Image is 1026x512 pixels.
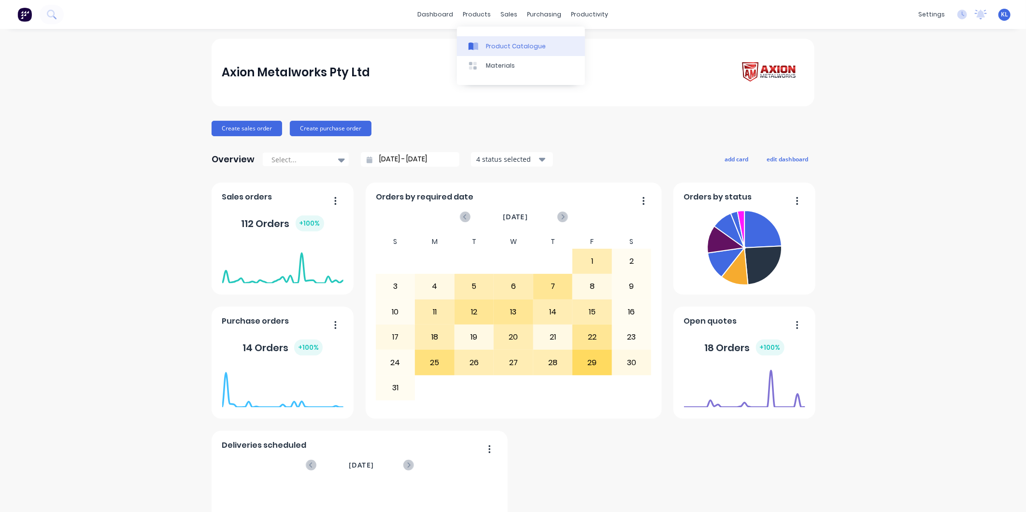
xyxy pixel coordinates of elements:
div: products [458,7,496,22]
div: 8 [573,274,612,299]
div: + 100 % [756,340,784,356]
button: edit dashboard [760,153,814,165]
div: 6 [494,274,533,299]
div: 3 [376,274,415,299]
div: M [415,235,455,249]
div: Materials [486,61,515,70]
div: 4 status selected [476,154,537,164]
div: 18 [415,325,454,349]
div: 21 [534,325,572,349]
div: 13 [494,300,533,324]
a: Materials [457,56,585,75]
span: Orders by required date [376,191,474,203]
img: Factory [17,7,32,22]
div: 18 Orders [705,340,784,356]
div: 16 [613,300,651,324]
span: Sales orders [222,191,272,203]
div: 22 [573,325,612,349]
button: add card [718,153,755,165]
div: sales [496,7,523,22]
div: 15 [573,300,612,324]
button: Create sales order [212,121,282,136]
span: KL [1001,10,1008,19]
div: 4 [415,274,454,299]
div: + 100 % [296,215,324,231]
div: 24 [376,350,415,374]
div: 26 [455,350,494,374]
span: Open quotes [684,315,737,327]
div: 25 [415,350,454,374]
div: purchasing [523,7,567,22]
div: 7 [534,274,572,299]
div: F [572,235,612,249]
div: 1 [573,249,612,273]
a: Product Catalogue [457,36,585,56]
div: 19 [455,325,494,349]
div: S [612,235,652,249]
div: Product Catalogue [486,42,546,51]
div: 31 [376,376,415,400]
div: 20 [494,325,533,349]
div: 2 [613,249,651,273]
div: Axion Metalworks Pty Ltd [222,63,370,82]
div: settings [913,7,950,22]
span: [DATE] [503,212,528,222]
span: [DATE] [349,460,374,470]
a: dashboard [413,7,458,22]
div: W [494,235,533,249]
button: 4 status selected [471,152,553,167]
div: 11 [415,300,454,324]
div: 12 [455,300,494,324]
div: Overview [212,150,255,169]
button: Create purchase order [290,121,371,136]
div: S [376,235,415,249]
span: Orders by status [684,191,752,203]
div: 14 [534,300,572,324]
div: 5 [455,274,494,299]
div: 28 [534,350,572,374]
div: 29 [573,350,612,374]
div: + 100 % [294,340,323,356]
div: 27 [494,350,533,374]
div: 10 [376,300,415,324]
div: T [455,235,494,249]
div: 17 [376,325,415,349]
div: 23 [613,325,651,349]
div: productivity [567,7,613,22]
div: 9 [613,274,651,299]
div: T [533,235,573,249]
div: 30 [613,350,651,374]
span: Deliveries scheduled [222,440,307,451]
span: Purchase orders [222,315,289,327]
div: 112 Orders [242,215,324,231]
div: 14 Orders [242,340,323,356]
img: Axion Metalworks Pty Ltd [736,59,804,86]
